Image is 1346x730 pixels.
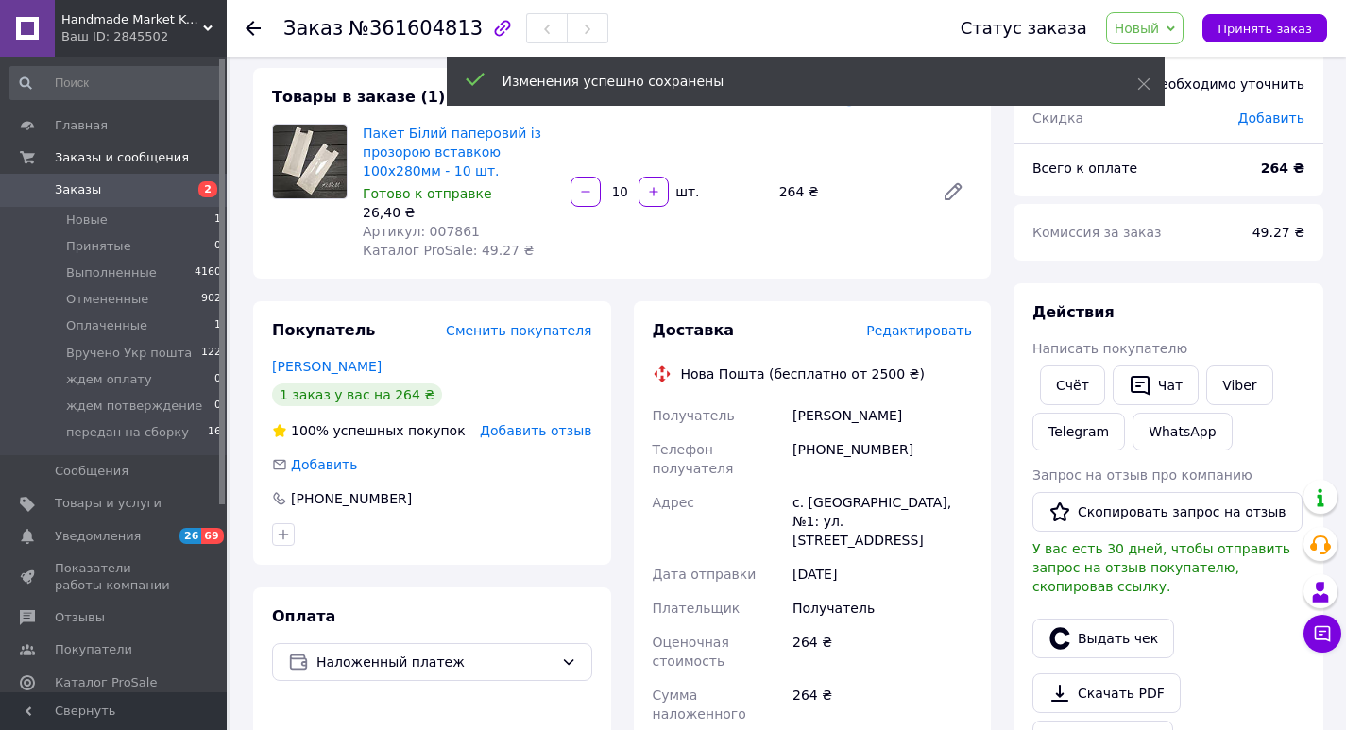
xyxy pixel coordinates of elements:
[503,72,1090,91] div: Изменения успешно сохранены
[1032,467,1252,483] span: Запрос на отзыв про компанию
[446,323,591,338] span: Сменить покупателя
[1133,413,1232,450] a: WhatsApp
[1032,225,1162,240] span: Комиссия за заказ
[201,528,223,544] span: 69
[1115,21,1160,36] span: Новый
[291,423,329,438] span: 100%
[866,323,972,338] span: Редактировать
[349,17,483,40] span: №361604813
[789,625,976,678] div: 264 ₴
[55,641,132,658] span: Покупатели
[201,345,221,362] span: 122
[653,321,735,339] span: Доставка
[1032,413,1125,450] a: Telegram
[66,238,131,255] span: Принятые
[214,398,221,415] span: 0
[201,291,221,308] span: 902
[55,674,157,691] span: Каталог ProSale
[55,560,175,594] span: Показатели работы компании
[676,365,929,383] div: Нова Пошта (бесплатно от 2500 ₴)
[1303,615,1341,653] button: Чат с покупателем
[289,489,414,508] div: [PHONE_NUMBER]
[789,485,976,557] div: с. [GEOGRAPHIC_DATA], №1: ул. [STREET_ADDRESS]
[1032,673,1181,713] a: Скачать PDF
[653,567,757,582] span: Дата отправки
[480,423,591,438] span: Добавить отзыв
[214,238,221,255] span: 0
[1032,541,1290,594] span: У вас есть 30 дней, чтобы отправить запрос на отзыв покупателю, скопировав ссылку.
[66,212,108,229] span: Новые
[208,424,221,441] span: 16
[55,149,189,166] span: Заказы и сообщения
[55,528,141,545] span: Уведомления
[61,28,227,45] div: Ваш ID: 2845502
[291,457,357,472] span: Добавить
[934,173,972,211] a: Редактировать
[653,408,735,423] span: Получатель
[363,224,480,239] span: Артикул: 007861
[1139,63,1316,105] div: Необходимо уточнить
[66,317,147,334] span: Оплаченные
[195,264,221,281] span: 4160
[272,421,466,440] div: успешных покупок
[1238,110,1304,126] span: Добавить
[653,601,741,616] span: Плательщик
[55,117,108,134] span: Главная
[772,178,927,205] div: 264 ₴
[363,186,492,201] span: Готово к отправке
[61,11,203,28] span: Handmade Market Kyiv
[214,317,221,334] span: 1
[272,607,335,625] span: Оплата
[316,652,554,672] span: Наложенный платеж
[1032,110,1083,126] span: Скидка
[961,19,1087,38] div: Статус заказа
[1032,619,1174,658] button: Выдать чек
[1218,22,1312,36] span: Принять заказ
[272,383,442,406] div: 1 заказ у вас на 264 ₴
[246,19,261,38] div: Вернуться назад
[214,371,221,388] span: 0
[1040,365,1105,405] button: Cчёт
[55,181,101,198] span: Заказы
[55,495,162,512] span: Товары и услуги
[363,126,541,178] a: Пакет Білий паперовий із прозорою вставкою 100х280мм - 10 шт.
[1252,225,1304,240] span: 49.27 ₴
[66,264,157,281] span: Выполненные
[179,528,201,544] span: 26
[1032,303,1115,321] span: Действия
[789,399,976,433] div: [PERSON_NAME]
[55,463,128,480] span: Сообщения
[1032,161,1137,176] span: Всего к оплате
[363,243,534,258] span: Каталог ProSale: 49.27 ₴
[1113,365,1199,405] button: Чат
[198,181,217,197] span: 2
[273,125,347,198] img: Пакет Білий паперовий із прозорою вставкою 100х280мм - 10 шт.
[789,433,976,485] div: [PHONE_NUMBER]
[66,345,192,362] span: Вручено Укр пошта
[671,182,701,201] div: шт.
[1032,341,1187,356] span: Написать покупателю
[653,635,729,669] span: Оценочная стоимость
[1261,161,1304,176] b: 264 ₴
[272,359,382,374] a: [PERSON_NAME]
[55,609,105,626] span: Отзывы
[1202,14,1327,42] button: Принять заказ
[1032,492,1303,532] button: Скопировать запрос на отзыв
[66,398,202,415] span: ждем потверждение
[214,212,221,229] span: 1
[272,321,375,339] span: Покупатель
[9,66,223,100] input: Поиск
[653,495,694,510] span: Адрес
[653,442,734,476] span: Телефон получателя
[66,424,189,441] span: передан на сборку
[1206,365,1272,405] a: Viber
[272,88,445,106] span: Товары в заказе (1)
[363,203,555,222] div: 26,40 ₴
[789,591,976,625] div: Получатель
[66,291,148,308] span: Отмененные
[66,371,152,388] span: ждем оплату
[789,557,976,591] div: [DATE]
[283,17,343,40] span: Заказ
